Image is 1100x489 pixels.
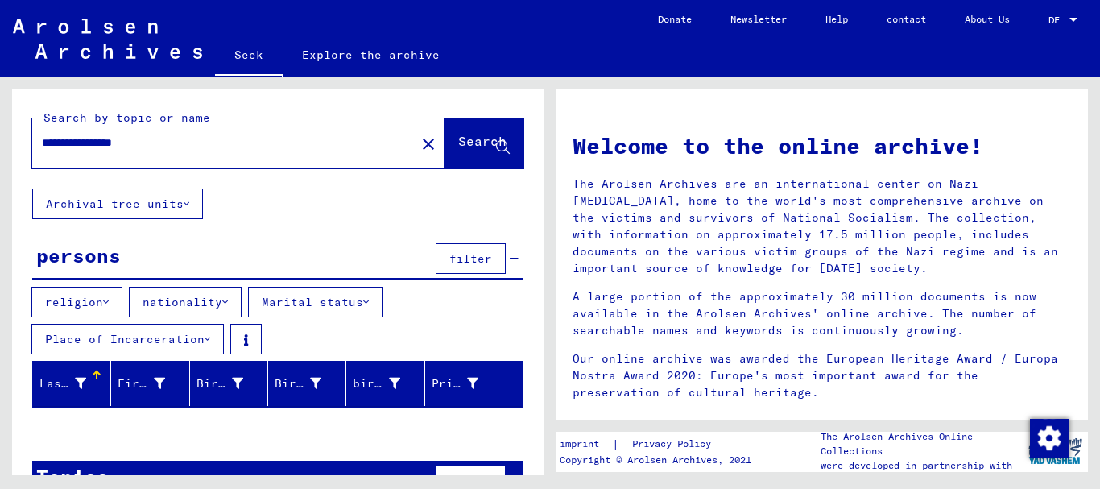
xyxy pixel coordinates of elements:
[432,376,504,391] font: Prisoner #
[573,176,1058,276] font: The Arolsen Archives are an international center on Nazi [MEDICAL_DATA], home to the world's most...
[43,110,210,125] font: Search by topic or name
[436,243,506,274] button: filter
[143,295,222,309] font: nationality
[965,13,1010,25] font: About Us
[425,361,522,406] mat-header-cell: Prisoner #
[36,465,109,489] font: Topics
[31,287,122,317] button: religion
[31,324,224,354] button: Place of Incarceration
[419,135,438,154] mat-icon: close
[458,133,507,149] font: Search
[111,361,189,406] mat-header-cell: First name
[353,376,425,391] font: birth date
[262,295,363,309] font: Marital status
[412,127,445,160] button: Clear
[887,13,926,25] font: contact
[32,189,203,219] button: Archival tree units
[45,295,103,309] font: religion
[33,361,111,406] mat-header-cell: Last name
[129,287,242,317] button: nationality
[39,371,110,396] div: Last name
[36,243,121,267] font: persons
[190,361,268,406] mat-header-cell: Birth name
[432,371,502,396] div: Prisoner #
[560,454,751,466] font: Copyright © Arolsen Archives, 2021
[573,131,983,160] font: Welcome to the online archive!
[573,351,1058,400] font: Our online archive was awarded the European Heritage Award / Europa Nostra Award 2020: Europe's m...
[449,473,492,487] font: filter
[658,13,692,25] font: Donate
[302,48,440,62] font: Explore the archive
[619,436,730,453] a: Privacy Policy
[268,361,346,406] mat-header-cell: Birth
[560,436,612,453] a: imprint
[449,251,492,266] font: filter
[275,371,345,396] div: Birth
[573,289,1036,338] font: A large portion of the approximately 30 million documents is now available in the Arolsen Archive...
[445,118,523,168] button: Search
[1030,419,1069,458] img: Change consent
[13,19,202,59] img: Arolsen_neg.svg
[283,35,459,74] a: Explore the archive
[353,371,424,396] div: birth date
[118,376,190,391] font: First name
[118,371,188,396] div: First name
[215,35,283,77] a: Seek
[39,376,105,391] font: Last name
[196,376,269,391] font: Birth name
[346,361,424,406] mat-header-cell: birth date
[821,459,1012,471] font: were developed in partnership with
[196,371,267,396] div: Birth name
[45,332,205,346] font: Place of Incarceration
[1048,14,1060,26] font: DE
[248,287,383,317] button: Marital status
[730,13,787,25] font: Newsletter
[1025,431,1086,471] img: yv_logo.png
[632,437,711,450] font: Privacy Policy
[275,376,311,391] font: Birth
[234,48,263,62] font: Seek
[560,437,599,450] font: imprint
[825,13,848,25] font: Help
[612,437,619,451] font: |
[46,197,184,211] font: Archival tree units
